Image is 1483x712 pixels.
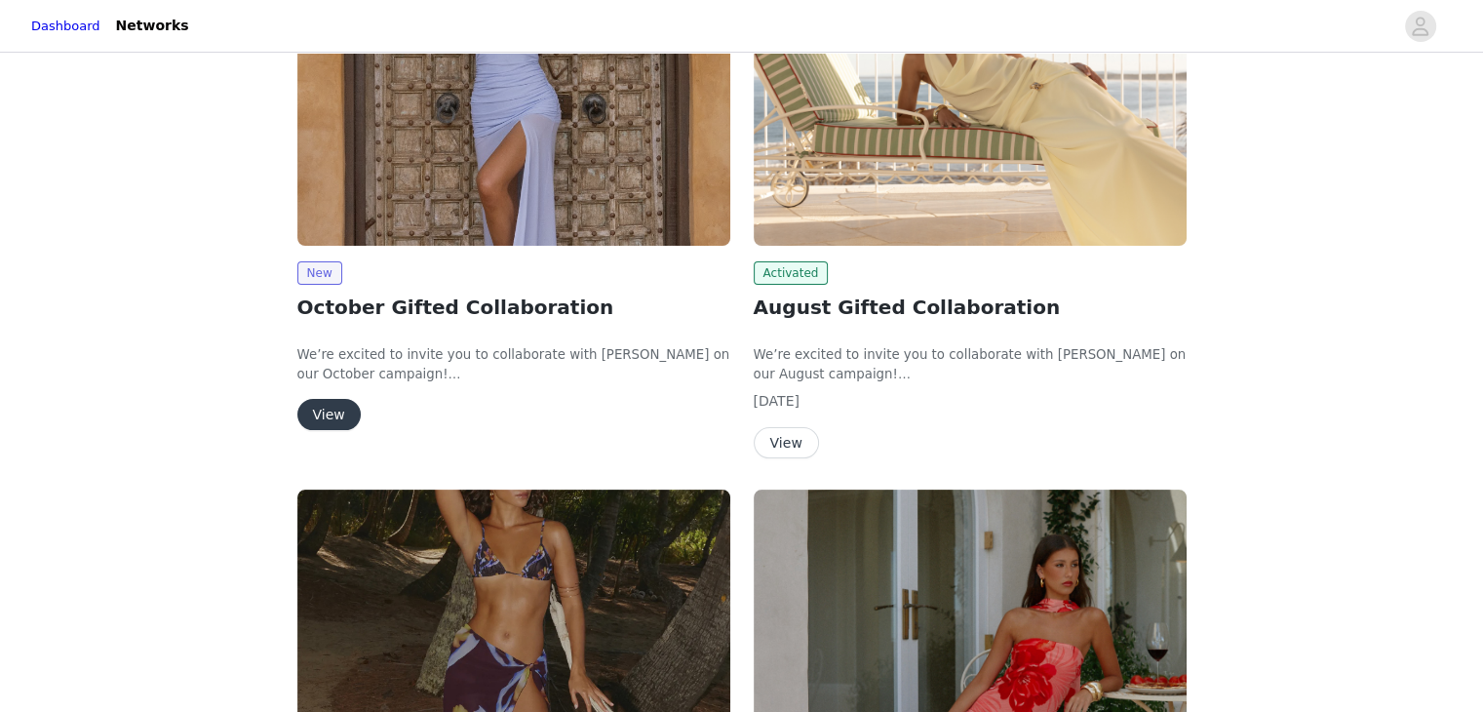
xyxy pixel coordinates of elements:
[31,17,100,36] a: Dashboard
[297,347,730,381] span: We’re excited to invite you to collaborate with [PERSON_NAME] on our October campaign!
[297,399,361,430] button: View
[297,293,730,322] h2: October Gifted Collaboration
[297,408,361,422] a: View
[104,4,201,48] a: Networks
[754,347,1187,381] span: We’re excited to invite you to collaborate with [PERSON_NAME] on our August campaign!
[754,261,829,285] span: Activated
[754,436,819,451] a: View
[754,393,800,409] span: [DATE]
[1411,11,1429,42] div: avatar
[297,261,342,285] span: New
[754,427,819,458] button: View
[754,293,1187,322] h2: August Gifted Collaboration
